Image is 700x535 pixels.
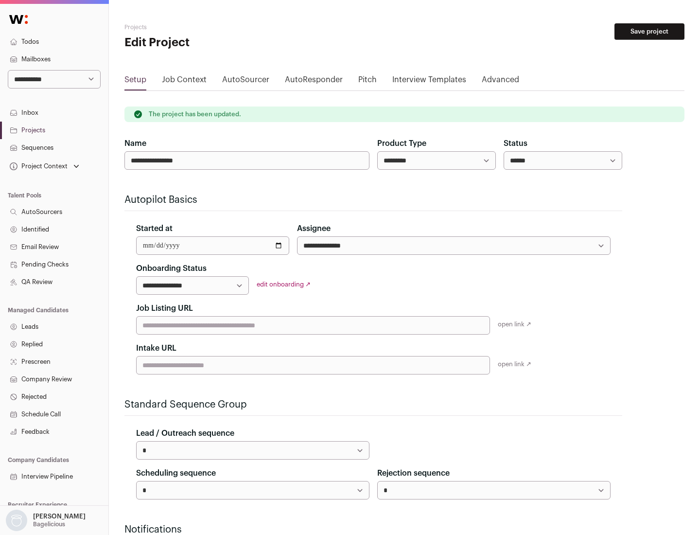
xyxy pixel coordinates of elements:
label: Scheduling sequence [136,467,216,479]
button: Save project [614,23,684,40]
label: Name [124,138,146,149]
label: Rejection sequence [377,467,450,479]
button: Open dropdown [4,510,87,531]
img: Wellfound [4,10,33,29]
label: Job Listing URL [136,303,193,314]
label: Intake URL [136,342,176,354]
label: Status [504,138,527,149]
label: Started at [136,223,173,234]
a: AutoSourcer [222,74,269,89]
h1: Edit Project [124,35,311,51]
p: Bagelicious [33,520,65,528]
label: Product Type [377,138,426,149]
img: nopic.png [6,510,27,531]
div: Project Context [8,162,68,170]
a: Interview Templates [392,74,466,89]
button: Open dropdown [8,160,81,173]
h2: Standard Sequence Group [124,398,622,411]
a: Job Context [162,74,207,89]
a: AutoResponder [285,74,343,89]
a: Advanced [482,74,519,89]
label: Lead / Outreach sequence [136,428,234,439]
a: edit onboarding ↗ [257,281,311,287]
label: Assignee [297,223,331,234]
h2: Autopilot Basics [124,193,622,207]
a: Setup [124,74,146,89]
p: [PERSON_NAME] [33,513,86,520]
a: Pitch [358,74,377,89]
label: Onboarding Status [136,263,207,274]
h2: Projects [124,23,311,31]
p: The project has been updated. [149,110,241,118]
